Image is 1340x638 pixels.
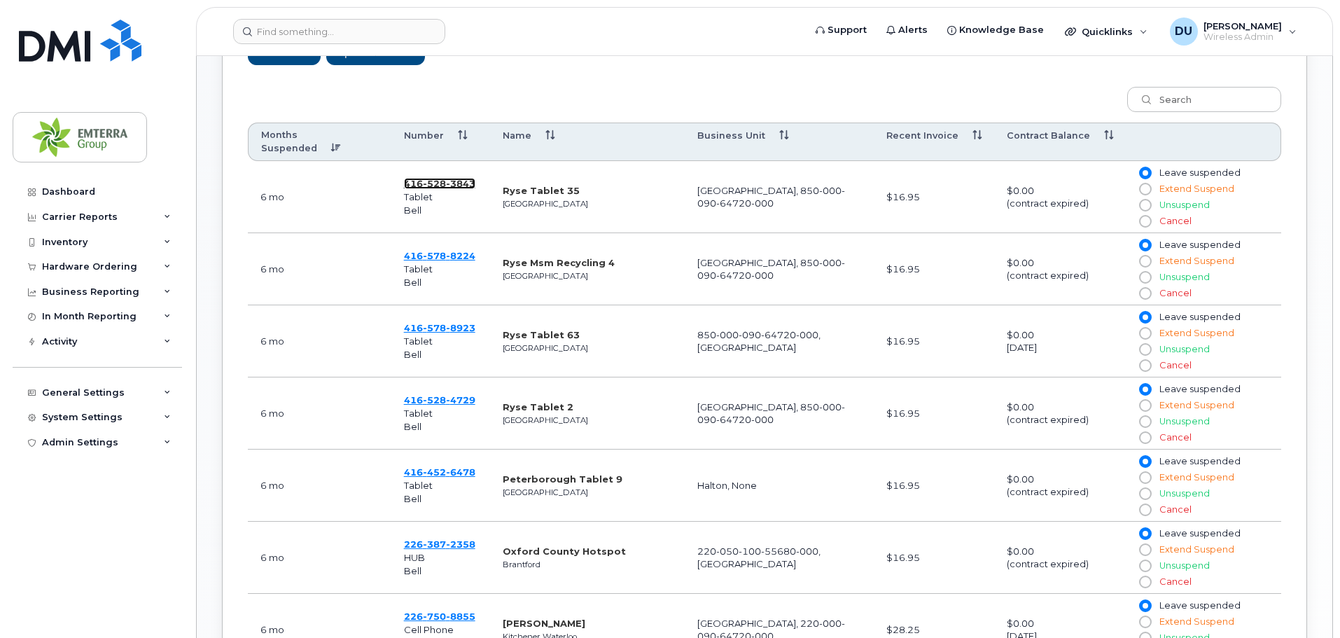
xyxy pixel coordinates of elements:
[1007,197,1114,210] div: (contract expired)
[1203,20,1282,32] span: [PERSON_NAME]
[1139,400,1150,411] input: Extend Suspend
[1159,560,1210,571] span: Unsuspend
[503,257,615,268] strong: Ryse Msm Recycling 4
[1139,472,1150,483] input: Extend Suspend
[503,546,626,557] strong: Oxford County Hotspot
[1159,360,1192,370] span: Cancel
[1139,240,1150,251] input: Leave suspended
[503,329,580,340] strong: Ryse Tablet 63
[1139,272,1150,283] input: Unsuspend
[404,611,475,622] a: 2267508855
[1139,576,1150,588] input: Cancel
[685,377,873,450] td: [GEOGRAPHIC_DATA], 850-000-090-64720-000
[423,611,446,622] span: 750
[1007,485,1114,499] div: (contract expired)
[685,161,873,233] td: [GEOGRAPHIC_DATA], 850-000-090-64720-000
[994,450,1126,522] td: $0.00
[1139,416,1150,427] input: Unsuspend
[1159,240,1241,250] span: Leave suspended
[994,161,1126,233] td: $0.00
[1159,488,1210,499] span: Unsuspend
[423,250,446,261] span: 578
[404,408,433,419] span: Tablet
[1139,344,1150,355] input: Unsuspend
[1159,616,1234,627] span: Extend Suspend
[423,178,446,189] span: 528
[874,123,994,162] th: Recent Invoice: activate to sort column ascending
[490,123,685,162] th: Name: activate to sort column ascending
[1160,18,1306,46] div: Dan Uzelac
[248,123,391,162] th: Months Suspended: activate to sort column ascending
[423,322,446,333] span: 578
[404,191,433,202] span: Tablet
[404,204,421,216] span: Bell
[1159,200,1210,210] span: Unsuspend
[874,305,994,377] td: $16.95
[248,450,391,522] td: February 10, 2025 07:42
[1139,528,1150,539] input: Leave suspended
[404,394,475,405] a: 4165284729
[828,23,867,37] span: Support
[404,178,475,189] span: 416
[874,233,994,305] td: $16.95
[404,466,475,478] a: 4164526478
[446,611,475,622] span: 8855
[1139,167,1150,179] input: Leave suspended
[404,349,421,360] span: Bell
[423,466,446,478] span: 452
[446,539,475,550] span: 2358
[404,263,433,275] span: Tablet
[1139,432,1150,443] input: Cancel
[503,343,588,353] small: [GEOGRAPHIC_DATA]
[685,522,873,594] td: 220-050-100-55680-000, [GEOGRAPHIC_DATA]
[248,377,391,450] td: February 10, 2025 07:42
[404,277,421,288] span: Bell
[391,123,491,162] th: Number: activate to sort column ascending
[994,377,1126,450] td: $0.00
[404,565,421,576] span: Bell
[874,522,994,594] td: $16.95
[404,250,475,261] a: 4165788224
[1159,472,1234,483] span: Extend Suspend
[503,415,588,425] small: [GEOGRAPHIC_DATA]
[1139,456,1150,467] input: Leave suspended
[503,618,585,629] strong: [PERSON_NAME]
[248,233,391,305] td: February 10, 2025 07:41
[1159,384,1241,394] span: Leave suspended
[248,161,391,233] td: February 10, 2025 07:41
[994,522,1126,594] td: $0.00
[1159,600,1241,611] span: Leave suspended
[1139,328,1150,339] input: Extend Suspend
[1159,256,1234,266] span: Extend Suspend
[1139,183,1150,195] input: Extend Suspend
[248,522,391,594] td: February 10, 2025 07:42
[994,305,1126,377] td: $0.00
[404,480,433,491] span: Tablet
[404,552,425,563] span: HUB
[1159,288,1192,298] span: Cancel
[1007,341,1114,354] div: [DATE]
[1139,504,1150,515] input: Cancel
[503,271,588,281] small: [GEOGRAPHIC_DATA]
[1159,312,1241,322] span: Leave suspended
[959,23,1044,37] span: Knowledge Base
[1055,18,1157,46] div: Quicklinks
[404,322,475,333] a: 4165788923
[806,16,877,44] a: Support
[404,178,475,189] a: 4165283843
[1159,528,1241,539] span: Leave suspended
[685,123,873,162] th: Business Unit: activate to sort column ascending
[423,394,446,405] span: 528
[1159,504,1192,515] span: Cancel
[1139,560,1150,571] input: Unsuspend
[1139,600,1150,611] input: Leave suspended
[1159,544,1234,555] span: Extend Suspend
[503,401,573,412] strong: Ryse Tablet 2
[1159,216,1192,226] span: Cancel
[423,539,446,550] span: 387
[1159,272,1210,282] span: Unsuspend
[1175,23,1192,40] span: DU
[233,19,445,44] input: Find something...
[877,16,937,44] a: Alerts
[1007,413,1114,427] div: (contract expired)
